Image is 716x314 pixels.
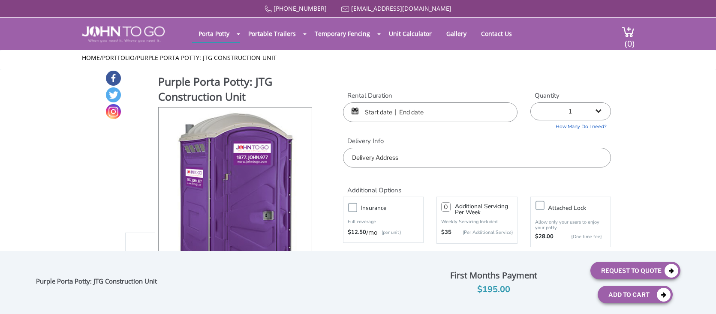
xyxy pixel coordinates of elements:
[682,280,716,314] button: Live Chat
[455,203,512,215] h3: Additional Servicing Per Week
[530,91,611,100] label: Quantity
[351,4,451,12] a: [EMAIL_ADDRESS][DOMAIN_NAME]
[170,108,301,309] img: Product
[265,6,272,13] img: Call
[82,26,165,42] img: JOHN to go
[106,104,121,119] a: Instagram
[548,203,615,213] h3: Attached lock
[102,54,135,62] a: Portfolio
[451,229,512,236] p: (Per Additional Service)
[137,54,277,62] a: Purple Porta Potty: JTG Construction Unit
[535,233,554,241] strong: $28.00
[440,25,473,42] a: Gallery
[382,25,438,42] a: Unit Calculator
[106,87,121,102] a: Twitter
[622,26,635,38] img: cart a
[624,31,635,49] span: (0)
[590,262,680,279] button: Request To Quote
[530,120,611,130] a: How Many Do I need?
[403,283,584,296] div: $195.00
[441,228,451,237] strong: $35
[343,102,517,122] input: Start date | End date
[82,54,635,62] ul: / /
[343,91,517,100] label: Rental Duration
[274,4,327,12] a: [PHONE_NUMBER]
[377,228,401,237] p: (per unit)
[348,218,419,226] p: Full coverage
[348,228,366,237] strong: $12.50
[598,286,673,303] button: Add To Cart
[475,25,518,42] a: Contact Us
[36,277,161,288] div: Purple Porta Potty: JTG Construction Unit
[242,25,302,42] a: Portable Trailers
[348,228,419,237] div: /mo
[341,6,349,12] img: Mail
[361,203,427,213] h3: Insurance
[82,54,100,62] a: Home
[343,148,611,167] input: Delivery Address
[343,176,611,194] h2: Additional Options
[403,268,584,283] div: First Months Payment
[441,218,512,225] p: Weekly Servicing Included
[192,25,236,42] a: Porta Potty
[535,219,606,230] p: Allow only your users to enjoy your potty.
[343,137,611,146] label: Delivery Info
[158,74,313,106] h1: Purple Porta Potty: JTG Construction Unit
[558,233,602,241] p: {One time fee}
[308,25,376,42] a: Temporary Fencing
[441,202,451,212] input: 0
[106,71,121,86] a: Facebook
